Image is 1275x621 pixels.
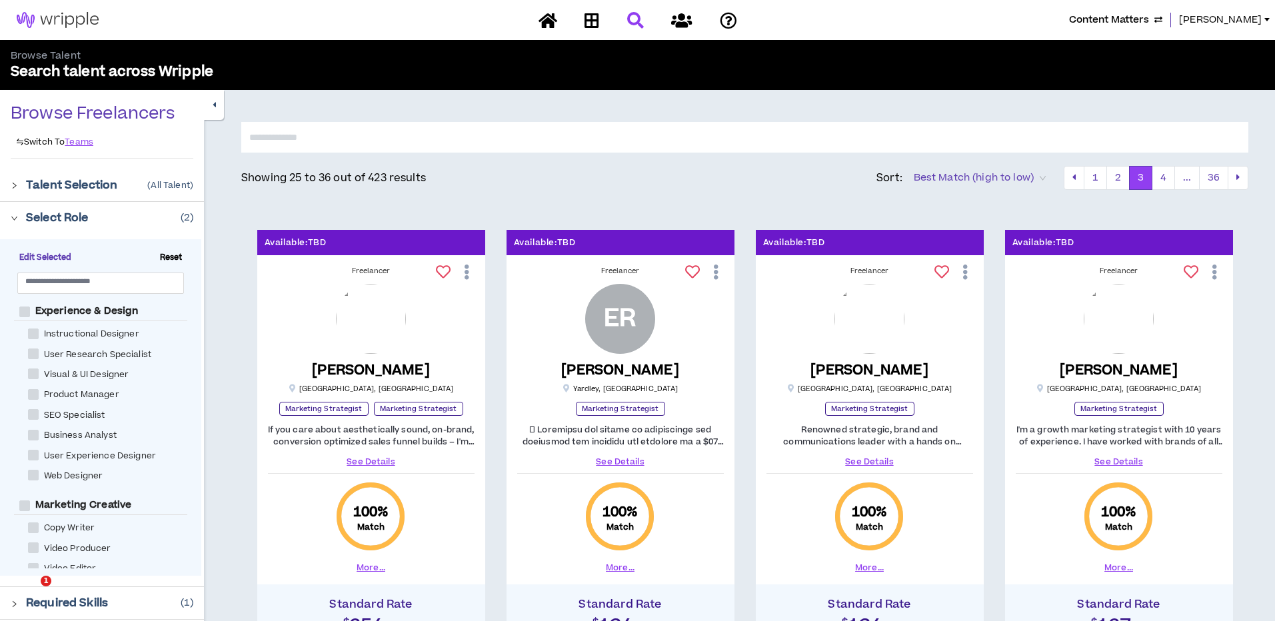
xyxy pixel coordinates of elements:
[264,598,479,611] h4: Standard Rate
[576,402,665,416] p: Marketing Strategist
[353,503,389,522] span: 100 %
[16,138,24,146] span: swap
[1104,562,1133,574] button: More...
[763,237,825,249] p: Available: TBD
[357,522,385,532] small: Match
[1105,522,1133,532] small: Match
[268,456,475,468] a: See Details
[14,252,77,264] span: Edit Selected
[265,237,327,249] p: Available: TBD
[268,266,475,277] div: Freelancer
[1106,166,1130,190] button: 2
[11,49,638,63] p: Browse Talent
[11,600,18,608] span: right
[1064,166,1248,190] nav: pagination
[1012,237,1074,249] p: Available: TBD
[1129,166,1152,190] button: 3
[65,137,93,147] a: Teams
[1012,598,1226,611] h4: Standard Rate
[1069,13,1149,27] span: Content Matters
[1069,13,1162,27] button: Content Matters
[787,384,952,394] p: [GEOGRAPHIC_DATA] , [GEOGRAPHIC_DATA]
[26,595,108,611] p: Required Skills
[39,450,161,462] span: User Experience Designer
[1179,13,1262,27] span: [PERSON_NAME]
[11,215,18,222] span: right
[39,562,102,575] span: Video Editor
[513,598,728,611] h4: Standard Rate
[39,348,157,361] span: User Research Specialist
[834,284,904,354] img: FFkRLRG0FGNx9XXz5JbDpkoAVxacQH7NXYh1e0ZI.png
[585,284,655,354] div: Eric R.
[30,498,137,512] span: Marketing Creative
[11,103,175,125] p: Browse Freelancers
[26,210,89,226] p: Select Role
[279,402,369,416] p: Marketing Strategist
[607,522,635,532] small: Match
[39,409,111,422] span: SEO Specialist
[1084,166,1107,190] button: 1
[13,576,45,608] iframe: Intercom live chat
[762,598,977,611] h4: Standard Rate
[1016,424,1222,448] p: I'm a growth marketing strategist with 10 years of experience. I have worked with brands of all s...
[39,368,135,381] span: Visual & UI Designer
[39,328,145,340] span: Instructional Designer
[1152,166,1175,190] button: 4
[825,402,914,416] p: Marketing Strategist
[11,182,18,189] span: right
[1101,503,1137,522] span: 100 %
[30,305,144,318] span: Experience & Design
[517,456,724,468] a: See Details
[181,596,193,610] p: ( 1 )
[517,266,724,277] div: Freelancer
[914,168,1046,188] span: Best Match (high to low)
[357,562,385,574] button: More...
[41,576,51,586] span: 1
[39,388,125,401] span: Product Manager
[336,284,406,354] img: l18z8DtpkhsLtbE8WAC9BN6gYbirhHkXVs7fT4vF.png
[1084,284,1154,354] img: 2wuO6gmoyHUnymlDkXPG41pMIa2EdtH4kkahHNeK.png
[16,137,65,147] p: Switch To
[26,177,117,193] p: Talent Selection
[855,562,884,574] button: More...
[312,362,430,378] h5: [PERSON_NAME]
[766,266,973,277] div: Freelancer
[241,170,426,186] p: Showing 25 to 36 out of 423 results
[852,503,888,522] span: 100 %
[39,470,109,482] span: Web Designer
[289,384,454,394] p: [GEOGRAPHIC_DATA] , [GEOGRAPHIC_DATA]
[604,307,637,330] div: ER
[1036,384,1202,394] p: [GEOGRAPHIC_DATA] , [GEOGRAPHIC_DATA]
[1199,166,1228,190] button: 36
[155,252,188,264] span: Reset
[563,384,678,394] p: Yardley , [GEOGRAPHIC_DATA]
[39,522,101,534] span: Copy Writer
[766,456,973,468] a: See Details
[603,503,638,522] span: 100 %
[39,429,122,442] span: Business Analyst
[766,424,973,448] p: Renowned strategic, brand and communications leader with a hands on approach to getting the job d...
[147,180,193,191] p: ( All Talent )
[268,424,475,448] p: If you care about aesthetically sound, on-brand, conversion optimized sales funnel builds – I'm y...
[1016,456,1222,468] a: See Details
[856,522,884,532] small: Match
[1016,266,1222,277] div: Freelancer
[11,63,638,81] p: Search talent across Wripple
[876,170,903,186] p: Sort:
[181,211,193,225] p: ( 2 )
[606,562,635,574] button: More...
[561,362,679,378] h5: [PERSON_NAME]
[1174,166,1200,190] button: ...
[1060,362,1178,378] h5: [PERSON_NAME]
[517,424,724,448] p:  Loremipsu dol sitame co adipiscinge sed doeiusmod tem incididu utl etdolore ma a $07 enimadm (V...
[1074,402,1164,416] p: Marketing Strategist
[39,542,117,555] span: Video Producer
[374,402,463,416] p: Marketing Strategist
[514,237,576,249] p: Available: TBD
[810,362,928,378] h5: [PERSON_NAME]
